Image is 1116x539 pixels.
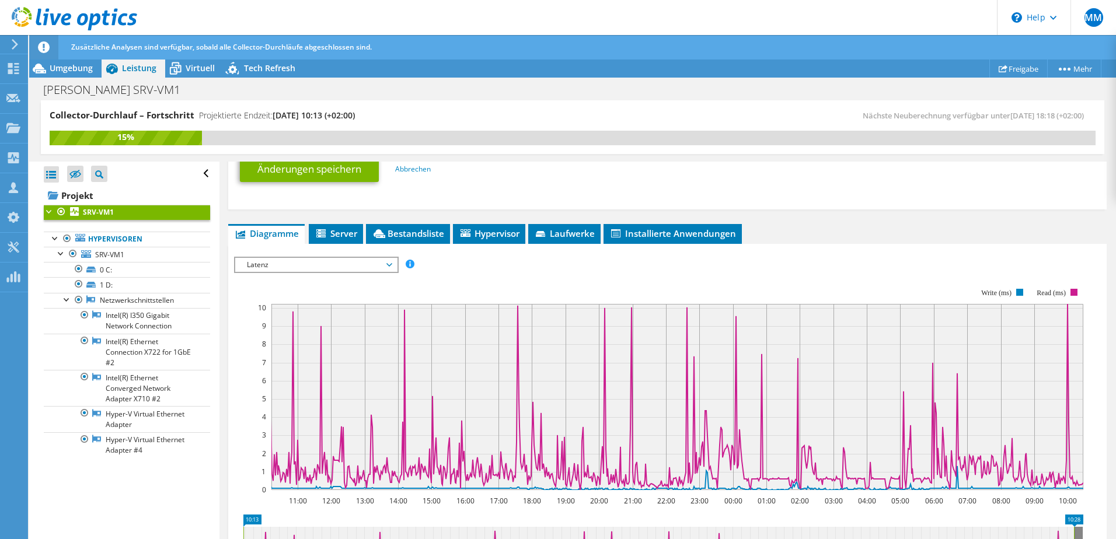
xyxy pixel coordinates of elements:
[262,412,266,422] text: 4
[262,430,266,440] text: 3
[44,262,210,277] a: 0 C:
[262,321,266,331] text: 9
[262,449,266,459] text: 2
[44,370,210,406] a: Intel(R) Ethernet Converged Network Adapter X710 #2
[556,496,574,506] text: 19:00
[422,496,440,506] text: 15:00
[234,228,299,239] span: Diagramme
[395,164,431,174] a: Abbrechen
[44,232,210,247] a: Hypervisoren
[38,83,198,96] h1: [PERSON_NAME] SRV-VM1
[857,496,876,506] text: 04:00
[244,62,295,73] span: Tech Refresh
[241,258,391,272] span: Latenz
[522,496,540,506] text: 18:00
[372,228,444,239] span: Bestandsliste
[44,247,210,262] a: SRV-VM1
[790,496,808,506] text: 02:00
[44,406,210,432] a: Hyper-V Virtual Ethernet Adapter
[262,394,266,404] text: 5
[456,496,474,506] text: 16:00
[1025,496,1043,506] text: 09:00
[44,186,210,205] a: Projekt
[534,228,595,239] span: Laufwerke
[891,496,909,506] text: 05:00
[273,110,355,121] span: [DATE] 10:13 (+02:00)
[186,62,215,73] span: Virtuell
[262,339,266,349] text: 8
[50,62,93,73] span: Umgebung
[1037,289,1066,297] text: Read (ms)
[262,376,266,386] text: 6
[44,432,210,458] a: Hyper-V Virtual Ethernet Adapter #4
[958,496,976,506] text: 07:00
[757,496,775,506] text: 01:00
[724,496,742,506] text: 00:00
[459,228,519,239] span: Hypervisor
[1084,8,1103,27] span: MM
[262,485,266,495] text: 0
[44,293,210,308] a: Netzwerkschnittstellen
[50,131,202,143] div: 15%
[389,496,407,506] text: 14:00
[322,496,340,506] text: 12:00
[489,496,507,506] text: 17:00
[863,110,1090,121] span: Nächste Neuberechnung verfügbar unter
[262,358,266,367] text: 7
[83,207,114,217] b: SRV-VM1
[315,228,357,239] span: Server
[1010,110,1084,121] span: [DATE] 18:18 (+02:00)
[690,496,708,506] text: 23:00
[1012,12,1022,23] svg: \n
[122,62,156,73] span: Leistung
[44,334,210,370] a: Intel(R) Ethernet Connection X722 for 1GbE #2
[199,109,355,122] h4: Projektierte Endzeit:
[44,277,210,292] a: 1 D:
[261,467,266,477] text: 1
[71,42,372,52] span: Zusätzliche Analysen sind verfügbar, sobald alle Collector-Durchläufe abgeschlossen sind.
[981,289,1012,297] text: Write (ms)
[623,496,641,506] text: 21:00
[355,496,374,506] text: 13:00
[609,228,736,239] span: Installierte Anwendungen
[992,496,1010,506] text: 08:00
[1058,496,1076,506] text: 10:00
[590,496,608,506] text: 20:00
[288,496,306,506] text: 11:00
[240,156,379,182] a: Änderungen speichern
[657,496,675,506] text: 22:00
[44,205,210,220] a: SRV-VM1
[989,60,1048,78] a: Freigabe
[258,303,266,313] text: 10
[44,308,210,334] a: Intel(R) I350 Gigabit Network Connection
[824,496,842,506] text: 03:00
[925,496,943,506] text: 06:00
[1047,60,1101,78] a: Mehr
[95,250,124,260] span: SRV-VM1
